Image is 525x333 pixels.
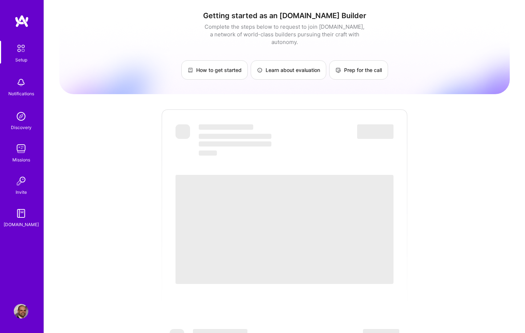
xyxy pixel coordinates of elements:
[175,175,393,284] span: ‌
[14,109,28,124] img: discovery
[14,75,28,90] img: bell
[199,141,271,147] span: ‌
[187,67,193,73] img: How to get started
[329,60,388,80] a: Prep for the call
[175,124,190,139] span: ‌
[12,304,30,318] a: User Avatar
[199,124,253,130] span: ‌
[59,11,510,20] h1: Getting started as an [DOMAIN_NAME] Builder
[199,151,217,156] span: ‌
[257,67,263,73] img: Learn about evaluation
[12,156,30,164] div: Missions
[13,41,29,56] img: setup
[14,304,28,318] img: User Avatar
[14,174,28,188] img: Invite
[251,60,326,80] a: Learn about evaluation
[14,206,28,221] img: guide book
[4,221,39,228] div: [DOMAIN_NAME]
[15,15,29,28] img: logo
[16,188,27,196] div: Invite
[357,124,393,139] span: ‌
[14,141,28,156] img: teamwork
[203,23,366,46] div: Complete the steps below to request to join [DOMAIN_NAME], a network of world-class builders purs...
[15,56,27,64] div: Setup
[335,67,341,73] img: Prep for the call
[181,60,248,80] a: How to get started
[11,124,32,131] div: Discovery
[8,90,34,97] div: Notifications
[199,134,271,139] span: ‌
